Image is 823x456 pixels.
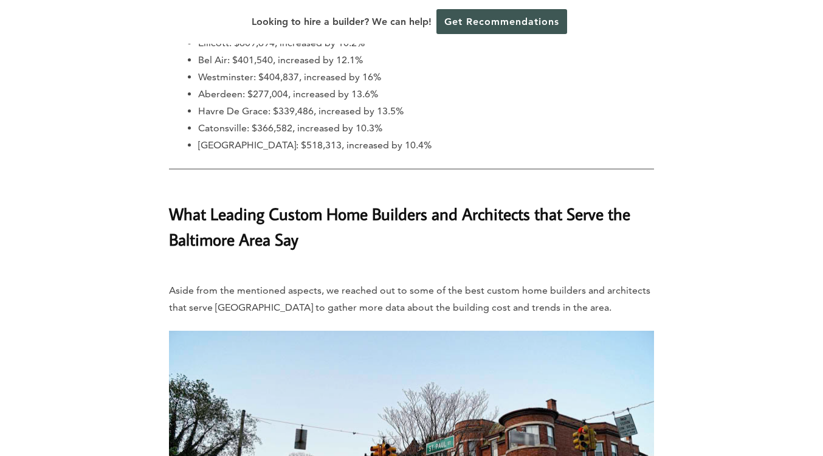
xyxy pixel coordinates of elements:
li: [GEOGRAPHIC_DATA]: $518,313, increased by 10.4% [198,137,654,154]
li: Westminster: $404,837, increased by 16% [198,69,654,86]
strong: What Leading Custom Home Builders and Architects that Serve the Baltimore Area Say [169,203,630,250]
a: Get Recommendations [436,9,567,34]
li: Aberdeen: $277,004, increased by 13.6% [198,86,654,103]
li: Havre De Grace: $339,486, increased by 13.5% [198,103,654,120]
li: Catonsville: $366,582, increased by 10.3% [198,120,654,137]
li: Bel Air: $401,540, increased by 12.1% [198,52,654,69]
p: Aside from the mentioned aspects, we reached out to some of the best custom home builders and arc... [169,265,654,316]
